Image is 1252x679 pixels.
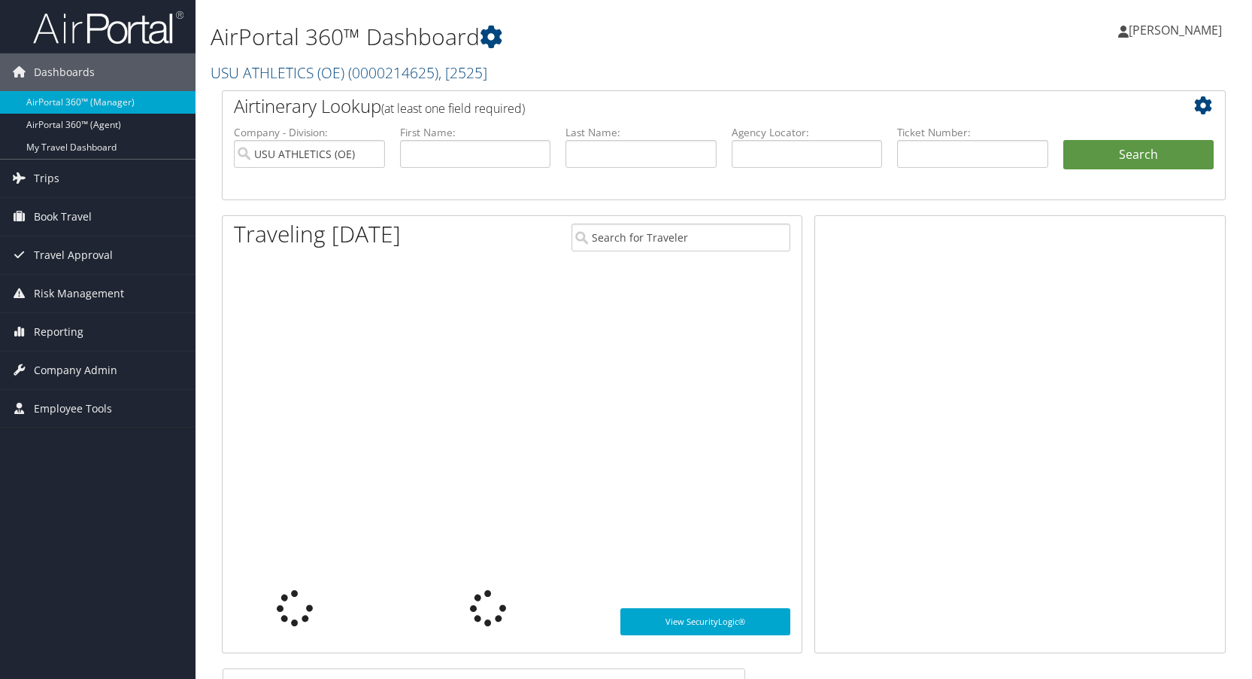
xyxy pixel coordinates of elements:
[34,313,83,351] span: Reporting
[34,160,59,197] span: Trips
[1063,140,1214,170] button: Search
[1129,22,1222,38] span: [PERSON_NAME]
[34,390,112,428] span: Employee Tools
[234,125,385,140] label: Company - Division:
[897,125,1048,140] label: Ticket Number:
[211,62,487,83] a: USU ATHLETICS (OE)
[34,53,95,91] span: Dashboards
[348,62,438,83] span: ( 0000214625 )
[34,275,124,312] span: Risk Management
[381,100,525,117] span: (at least one field required)
[438,62,487,83] span: , [ 2525 ]
[211,21,895,53] h1: AirPortal 360™ Dashboard
[620,608,791,635] a: View SecurityLogic®
[34,352,117,389] span: Company Admin
[234,218,401,250] h1: Traveling [DATE]
[571,224,790,251] input: Search for Traveler
[400,125,551,140] label: First Name:
[565,125,717,140] label: Last Name:
[34,236,113,274] span: Travel Approval
[234,93,1130,119] h2: Airtinerary Lookup
[1118,8,1237,53] a: [PERSON_NAME]
[33,10,183,45] img: airportal-logo.png
[34,198,92,236] span: Book Travel
[732,125,883,140] label: Agency Locator:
